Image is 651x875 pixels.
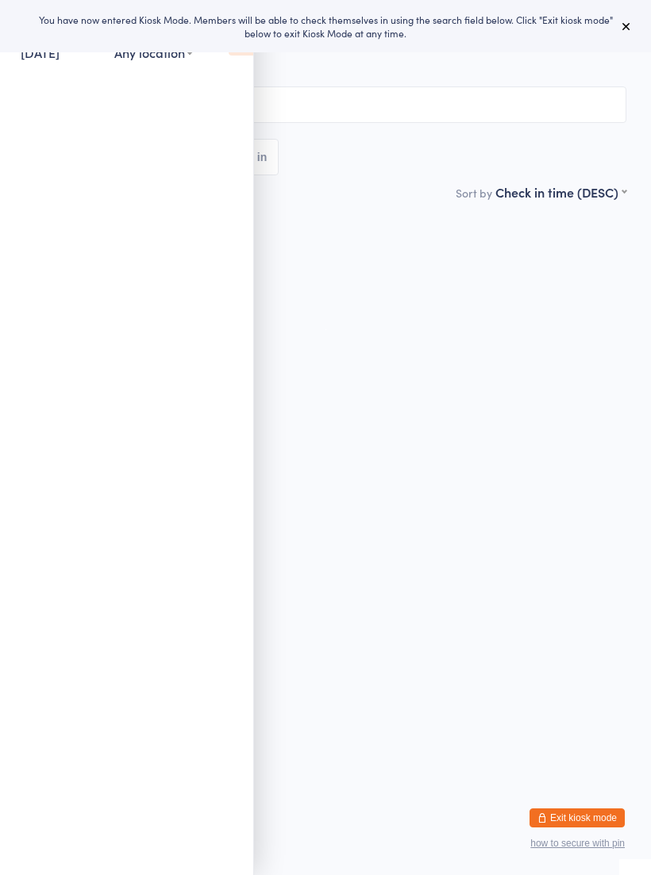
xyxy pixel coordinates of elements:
[530,838,625,849] button: how to secure with pin
[25,40,626,66] h2: Check-in
[25,86,626,123] input: Search
[495,183,626,201] div: Check in time (DESC)
[530,808,625,827] button: Exit kiosk mode
[114,44,193,61] div: Any location
[456,185,492,201] label: Sort by
[21,44,60,61] a: [DATE]
[25,13,626,40] div: You have now entered Kiosk Mode. Members will be able to check themselves in using the search fie...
